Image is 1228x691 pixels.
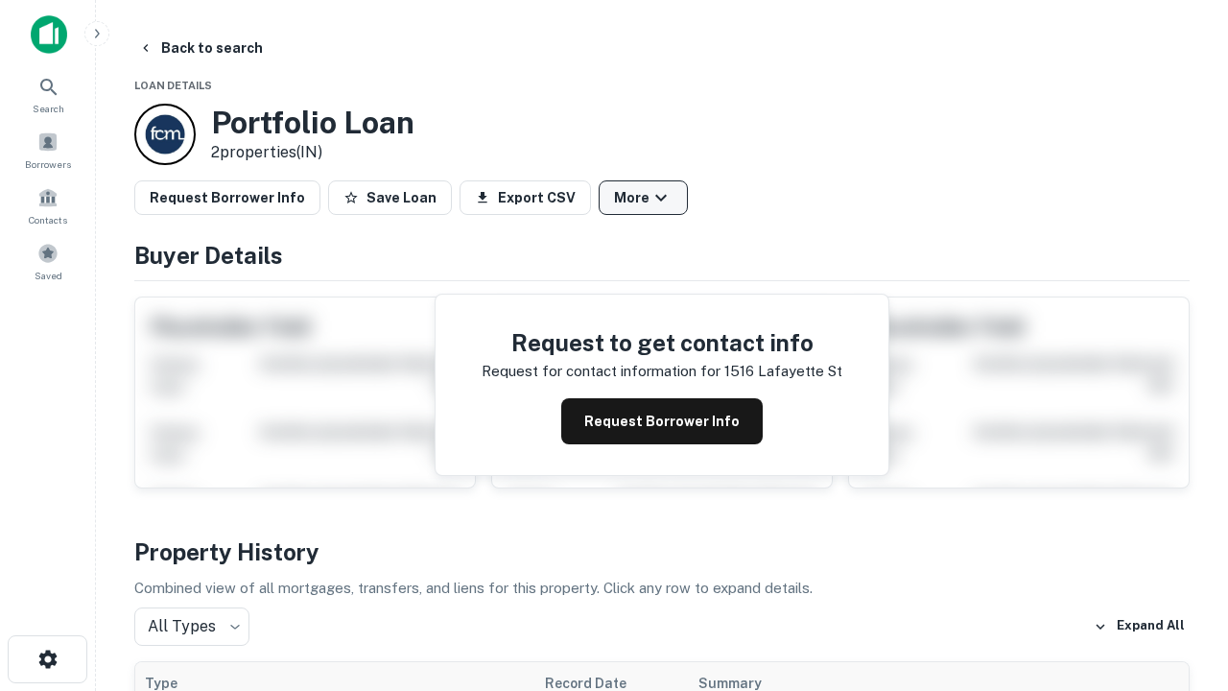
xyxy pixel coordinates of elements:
a: Saved [6,235,90,287]
p: 2 properties (IN) [211,141,414,164]
h3: Portfolio Loan [211,105,414,141]
button: More [599,180,688,215]
span: Contacts [29,212,67,227]
span: Saved [35,268,62,283]
div: All Types [134,608,249,646]
a: Contacts [6,179,90,231]
button: Back to search [130,31,271,65]
button: Expand All [1089,612,1190,641]
span: Borrowers [25,156,71,172]
p: Combined view of all mortgages, transfers, and liens for this property. Click any row to expand d... [134,577,1190,600]
h4: Request to get contact info [482,325,842,360]
button: Request Borrower Info [561,398,763,444]
a: Search [6,68,90,120]
h4: Property History [134,535,1190,569]
h4: Buyer Details [134,238,1190,273]
button: Save Loan [328,180,452,215]
img: capitalize-icon.png [31,15,67,54]
button: Request Borrower Info [134,180,320,215]
button: Export CSV [460,180,591,215]
a: Borrowers [6,124,90,176]
iframe: Chat Widget [1132,476,1228,568]
p: 1516 lafayette st [724,360,842,383]
span: Loan Details [134,80,212,91]
p: Request for contact information for [482,360,720,383]
span: Search [33,101,64,116]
